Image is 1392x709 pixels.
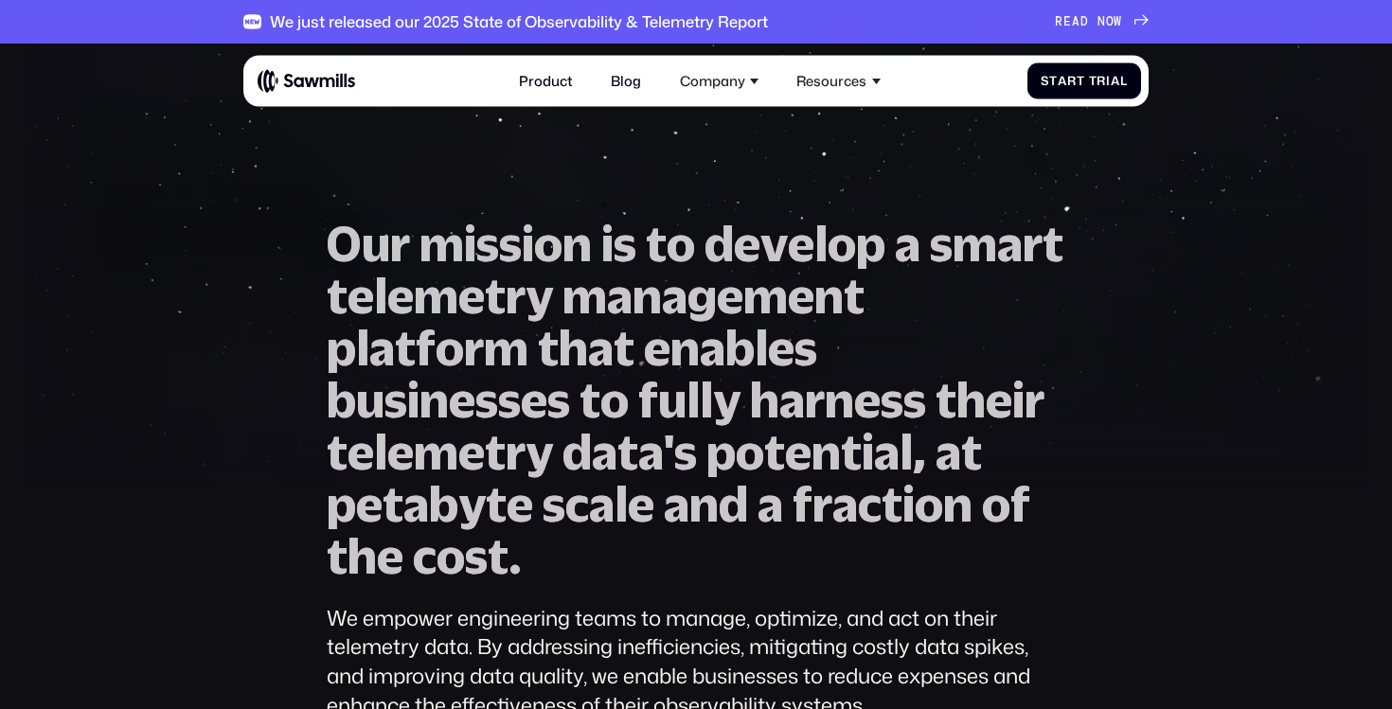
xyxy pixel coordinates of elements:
span: l [374,270,387,322]
span: t [614,322,634,374]
span: D [1080,14,1089,28]
span: t [538,322,559,374]
div: Company [680,73,745,90]
span: m [484,322,528,374]
span: t [1049,74,1058,88]
span: t [486,478,507,530]
span: c [858,478,882,530]
span: O [1106,14,1115,28]
span: f [793,478,812,530]
span: o [600,374,629,426]
span: r [506,270,526,322]
span: n [943,478,973,530]
span: S [1041,74,1049,88]
span: s [903,374,926,426]
span: t [936,374,956,426]
span: s [614,218,636,270]
span: c [565,478,589,530]
span: v [760,218,788,270]
span: t [646,218,667,270]
span: e [628,478,654,530]
span: t [395,322,416,374]
span: e [507,478,533,530]
span: t [764,426,785,478]
span: f [638,374,658,426]
span: e [734,218,760,270]
span: e [348,426,374,478]
span: i [902,478,915,530]
a: READNOW [1055,14,1148,28]
span: s [476,218,499,270]
div: Company [669,62,769,100]
span: e [387,270,414,322]
span: a [997,218,1023,270]
span: m [953,218,997,270]
a: Product [509,62,583,100]
span: p [706,426,736,478]
span: h [559,322,588,374]
span: t [1043,218,1063,270]
span: e [788,270,814,322]
span: e [521,374,547,426]
span: p [856,218,885,270]
span: n [633,270,662,322]
span: n [825,374,854,426]
span: a [1058,74,1067,88]
span: t [580,374,600,426]
span: i [464,218,476,270]
span: n [562,218,592,270]
span: p [327,478,356,530]
a: StartTrial [1027,63,1142,98]
span: t [882,478,902,530]
span: . [509,530,522,582]
span: e [644,322,670,374]
span: ' [664,426,674,478]
span: l [814,218,828,270]
span: n [419,374,449,426]
span: t [327,530,348,582]
span: b [429,478,458,530]
span: E [1063,14,1072,28]
span: r [1023,218,1043,270]
span: e [449,374,475,426]
span: h [750,374,779,426]
span: r [1025,374,1044,426]
span: a [895,218,920,270]
span: s [498,374,521,426]
span: a [589,478,615,530]
span: n [689,478,719,530]
span: e [785,426,812,478]
span: s [674,426,697,478]
span: d [705,218,734,270]
span: y [526,270,553,322]
span: e [458,270,485,322]
a: Blog [600,62,651,100]
span: t [485,426,506,478]
span: n [814,270,844,322]
span: a [936,426,961,478]
span: a [403,478,429,530]
span: e [768,322,794,374]
span: a [779,374,805,426]
span: y [458,478,486,530]
span: N [1098,14,1106,28]
span: u [362,218,390,270]
span: O [327,218,362,270]
span: r [1097,74,1106,88]
span: s [930,218,953,270]
span: b [725,322,755,374]
span: f [416,322,436,374]
span: m [414,270,458,322]
span: o [982,478,1010,530]
span: t [1077,74,1085,88]
div: We just released our 2025 State of Observability & Telemetry Report [270,12,768,31]
span: t [617,426,638,478]
span: u [658,374,687,426]
span: s [465,530,488,582]
span: e [387,426,414,478]
span: r [390,218,410,270]
span: m [414,426,458,478]
span: a [588,322,614,374]
div: Resources [786,62,890,100]
span: o [915,478,943,530]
